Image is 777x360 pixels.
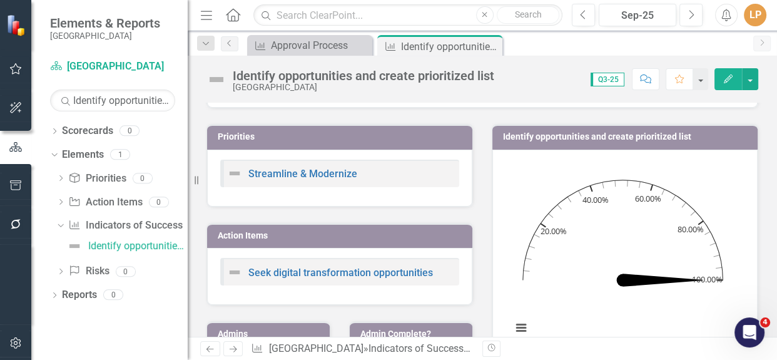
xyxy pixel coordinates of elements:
div: 1 [110,150,130,160]
div: 0 [133,173,153,183]
a: Priorities [68,172,126,186]
div: 0 [119,126,140,136]
div: Chart. Highcharts interactive chart. [505,160,744,347]
svg: Interactive chart [505,160,740,347]
img: Not Defined [206,69,226,90]
img: ClearPoint Strategy [6,14,28,36]
a: Approval Process [250,38,369,53]
span: 4 [760,317,770,327]
h3: Priorities [218,132,466,141]
button: View chart menu, Chart [512,319,530,336]
span: Search [514,9,541,19]
a: Indicators of Success [68,219,182,233]
div: Keywords by Traffic [138,74,211,82]
div: Identify opportunities and create prioritized list [88,240,188,252]
text: 20.00% [541,225,567,237]
div: » » [251,342,472,356]
a: [GEOGRAPHIC_DATA] [50,59,175,74]
img: Not Defined [67,239,82,254]
text: 60.00% [635,193,661,204]
button: Search [497,6,559,24]
a: Action Items [68,195,142,210]
a: Elements [62,148,104,162]
div: [GEOGRAPHIC_DATA] [233,83,494,92]
h3: Identify opportunities and create prioritized list [503,132,751,141]
a: Indicators of Success [368,342,470,354]
div: Identify opportunities and create prioritized list [233,69,494,83]
img: website_grey.svg [20,33,30,43]
div: 0 [149,197,169,207]
a: Streamline & Modernize [248,168,357,180]
img: logo_orange.svg [20,20,30,30]
span: Elements & Reports [50,16,160,31]
path: No value. Actual. [623,274,703,286]
a: Reports [62,288,97,302]
text: 100.00% [692,274,723,285]
a: Scorecards [62,124,113,138]
div: 0 [116,266,136,277]
div: Approval Process [271,38,369,53]
div: Domain: [DOMAIN_NAME] [33,33,138,43]
small: [GEOGRAPHIC_DATA] [50,31,160,41]
a: Risks [68,264,109,279]
input: Search ClearPoint... [253,4,562,26]
h3: Admin Complete? [360,329,466,339]
button: LP [744,4,766,26]
a: Identify opportunities and create prioritized list [64,236,188,256]
input: Search Below... [50,90,175,111]
text: 80.00% [678,224,704,235]
text: 40.00% [582,193,608,205]
img: tab_domain_overview_orange.svg [34,73,44,83]
div: Identify opportunities and create prioritized list [401,39,499,54]
div: Domain Overview [48,74,112,82]
a: Seek digital transformation opportunities [248,267,433,279]
span: Q3-25 [591,73,624,86]
div: Sep-25 [603,8,672,23]
div: 0 [103,290,123,301]
button: Sep-25 [599,4,676,26]
img: Not Defined [227,265,242,280]
iframe: Intercom live chat [734,317,764,347]
div: v 4.0.25 [35,20,61,30]
h3: Admins [218,329,323,339]
a: [GEOGRAPHIC_DATA] [269,342,363,354]
h3: Action Items [218,231,466,240]
img: tab_keywords_by_traffic_grey.svg [124,73,135,83]
img: Not Defined [227,166,242,181]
